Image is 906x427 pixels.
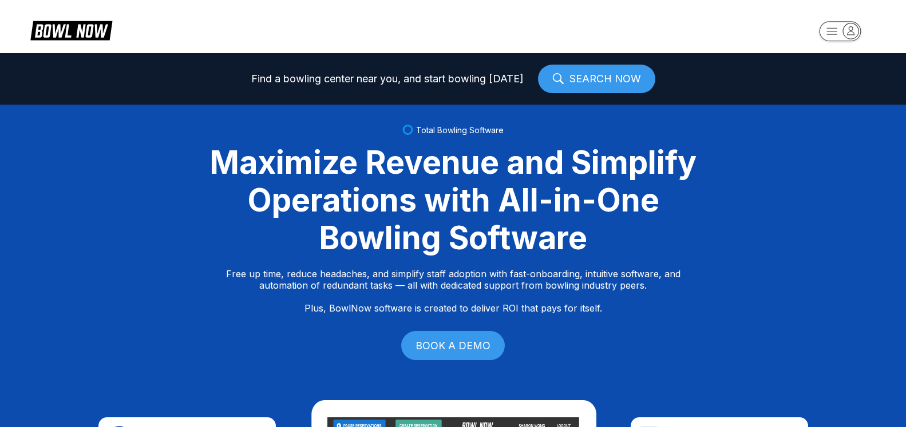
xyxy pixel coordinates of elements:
[226,268,681,314] p: Free up time, reduce headaches, and simplify staff adoption with fast-onboarding, intuitive softw...
[416,125,504,135] span: Total Bowling Software
[251,73,524,85] span: Find a bowling center near you, and start bowling [DATE]
[401,331,505,360] a: BOOK A DEMO
[196,143,711,257] div: Maximize Revenue and Simplify Operations with All-in-One Bowling Software
[538,65,655,93] a: SEARCH NOW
